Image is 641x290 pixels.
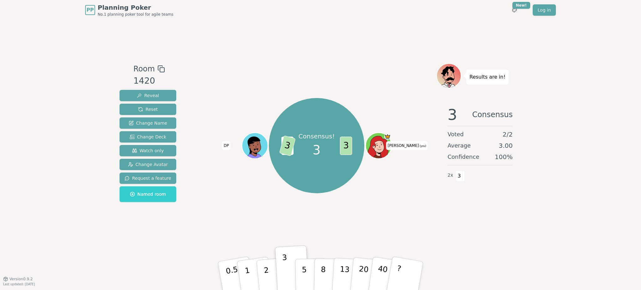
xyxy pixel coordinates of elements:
button: Named room [120,186,176,202]
button: Request a feature [120,173,176,184]
span: 3 [456,171,463,181]
span: Consensus [472,107,513,122]
span: Average [448,141,471,150]
span: Version 0.9.2 [9,277,33,282]
span: Confidence [448,153,479,161]
div: 1420 [133,75,165,87]
span: 3 [340,137,352,155]
p: Consensus! [299,132,335,141]
span: Request a feature [125,175,171,181]
span: Room [133,63,155,75]
span: 2 x [448,172,453,179]
span: 3 [279,135,295,156]
div: New! [512,2,530,9]
span: PP [86,6,94,14]
span: 3 [313,141,320,159]
span: Reveal [137,92,159,99]
span: Last updated: [DATE] [3,282,35,286]
button: Watch only [120,145,176,156]
button: Reveal [120,90,176,101]
a: Log in [533,4,556,16]
span: 2 / 2 [503,130,513,139]
span: 3 [448,107,457,122]
span: Click to change your name [222,141,230,150]
button: Click to change your avatar [366,133,391,158]
button: Change Deck [120,131,176,142]
span: Voted [448,130,464,139]
span: Reset [138,106,158,112]
a: PPPlanning PokerNo.1 planning poker tool for agile teams [85,3,173,17]
span: Change Name [129,120,167,126]
span: 3.00 [499,141,513,150]
span: Change Avatar [128,161,168,168]
span: No.1 planning poker tool for agile teams [98,12,173,17]
button: Change Name [120,117,176,129]
button: Version0.9.2 [3,277,33,282]
button: Change Avatar [120,159,176,170]
button: Reset [120,104,176,115]
p: Results are in! [469,73,505,81]
span: Change Deck [130,134,166,140]
span: Mary is the host [384,133,391,140]
span: (you) [419,145,426,148]
p: 3 [282,253,289,287]
span: Watch only [132,148,164,154]
span: 100 % [495,153,513,161]
button: New! [509,4,520,16]
span: Named room [130,191,166,197]
span: Click to change your name [386,141,428,150]
span: Planning Poker [98,3,173,12]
